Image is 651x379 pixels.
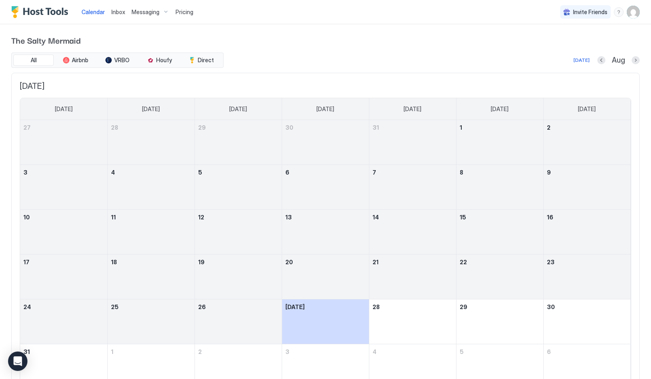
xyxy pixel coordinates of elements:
span: 22 [460,259,467,265]
span: 5 [198,169,202,176]
a: August 23, 2025 [544,255,631,270]
a: August 19, 2025 [195,255,282,270]
td: July 31, 2025 [369,120,456,165]
span: 11 [111,214,116,221]
button: All [13,55,54,66]
span: [DATE] [404,105,421,113]
td: August 20, 2025 [282,255,369,299]
span: 20 [285,259,293,265]
span: Calendar [82,8,105,15]
span: 21 [373,259,379,265]
span: 10 [23,214,30,221]
a: August 30, 2025 [544,299,631,314]
span: [DATE] [316,105,334,113]
td: August 26, 2025 [195,299,282,344]
td: August 30, 2025 [543,299,630,344]
span: 26 [198,303,206,310]
td: August 13, 2025 [282,210,369,255]
td: August 28, 2025 [369,299,456,344]
a: Host Tools Logo [11,6,72,18]
span: Airbnb [72,57,88,64]
a: July 27, 2025 [20,120,107,135]
button: Airbnb [55,55,96,66]
td: August 8, 2025 [456,165,543,210]
span: [DATE] [55,105,73,113]
span: 2 [198,348,202,355]
span: Messaging [132,8,159,16]
td: August 25, 2025 [107,299,195,344]
a: September 4, 2025 [369,344,456,359]
span: 27 [23,124,31,131]
td: August 14, 2025 [369,210,456,255]
td: July 29, 2025 [195,120,282,165]
span: Pricing [176,8,193,16]
a: Wednesday [308,98,342,120]
span: 1 [460,124,462,131]
a: Saturday [570,98,604,120]
span: Direct [198,57,214,64]
span: 13 [285,214,292,221]
a: August 7, 2025 [369,165,456,180]
span: 2 [547,124,551,131]
a: July 30, 2025 [282,120,369,135]
div: Open Intercom Messenger [8,352,27,371]
span: 8 [460,169,463,176]
span: Houfy [156,57,172,64]
a: September 5, 2025 [456,344,543,359]
span: [DATE] [20,81,631,91]
span: 4 [111,169,115,176]
span: [DATE] [285,303,305,310]
span: 19 [198,259,205,265]
td: August 29, 2025 [456,299,543,344]
a: August 8, 2025 [456,165,543,180]
a: Calendar [82,8,105,16]
td: August 11, 2025 [107,210,195,255]
span: 12 [198,214,204,221]
div: User profile [627,6,640,19]
div: [DATE] [574,57,590,64]
div: tab-group [11,53,224,68]
td: August 1, 2025 [456,120,543,165]
a: August 2, 2025 [544,120,631,135]
a: August 25, 2025 [108,299,195,314]
span: Inbox [111,8,125,15]
td: August 2, 2025 [543,120,630,165]
a: Tuesday [221,98,255,120]
a: Inbox [111,8,125,16]
button: [DATE] [572,55,591,65]
span: 5 [460,348,464,355]
a: August 3, 2025 [20,165,107,180]
a: July 28, 2025 [108,120,195,135]
button: Direct [181,55,222,66]
span: VRBO [114,57,130,64]
td: August 27, 2025 [282,299,369,344]
a: Friday [483,98,517,120]
a: Monday [134,98,168,120]
span: 31 [23,348,30,355]
a: August 18, 2025 [108,255,195,270]
td: August 24, 2025 [20,299,107,344]
span: 3 [285,348,289,355]
a: August 17, 2025 [20,255,107,270]
td: August 10, 2025 [20,210,107,255]
td: August 12, 2025 [195,210,282,255]
a: August 24, 2025 [20,299,107,314]
span: [DATE] [229,105,247,113]
a: July 31, 2025 [369,120,456,135]
td: August 21, 2025 [369,255,456,299]
button: Houfy [139,55,180,66]
span: All [31,57,37,64]
td: August 23, 2025 [543,255,630,299]
a: August 6, 2025 [282,165,369,180]
a: August 22, 2025 [456,255,543,270]
td: August 15, 2025 [456,210,543,255]
span: [DATE] [491,105,509,113]
td: August 22, 2025 [456,255,543,299]
a: July 29, 2025 [195,120,282,135]
a: September 1, 2025 [108,344,195,359]
span: 29 [198,124,206,131]
td: August 4, 2025 [107,165,195,210]
td: August 7, 2025 [369,165,456,210]
a: August 1, 2025 [456,120,543,135]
